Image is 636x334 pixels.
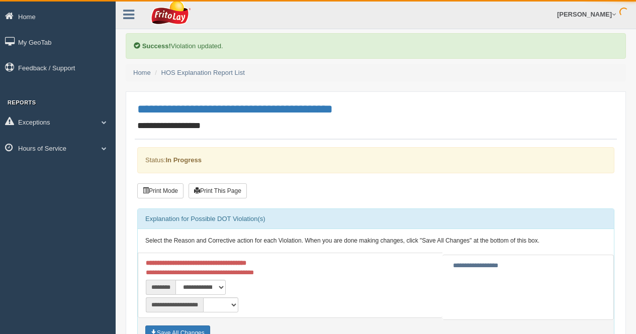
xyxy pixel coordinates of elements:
[161,69,245,76] a: HOS Explanation Report List
[165,156,202,164] strong: In Progress
[133,69,151,76] a: Home
[137,147,614,173] div: Status:
[142,42,171,50] b: Success!
[189,183,247,198] button: Print This Page
[138,209,614,229] div: Explanation for Possible DOT Violation(s)
[138,229,614,253] div: Select the Reason and Corrective action for each Violation. When you are done making changes, cli...
[137,183,184,198] button: Print Mode
[126,33,626,59] div: Violation updated.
